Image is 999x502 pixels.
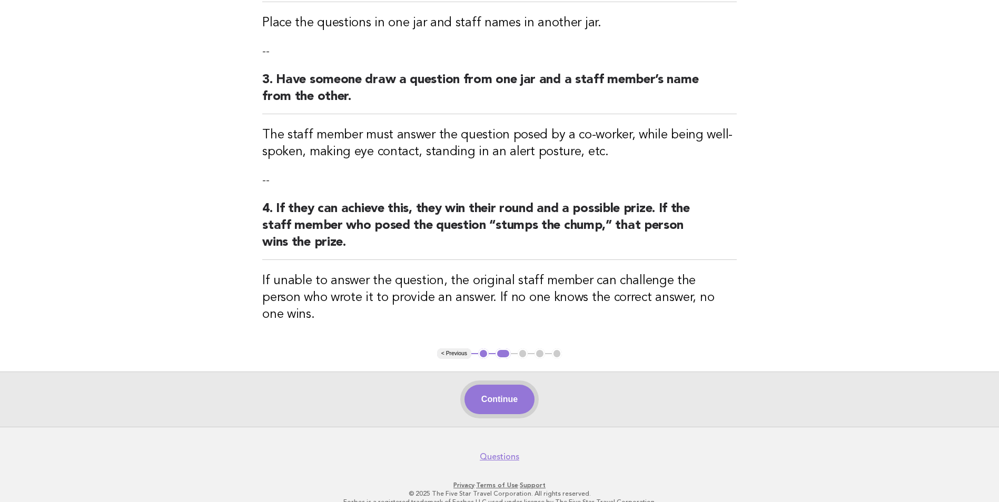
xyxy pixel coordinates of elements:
[262,72,737,114] h2: 3. Have someone draw a question from one jar and a staff member’s name from the other.
[464,385,535,414] button: Continue
[177,489,822,498] p: © 2025 The Five Star Travel Corporation. All rights reserved.
[496,348,511,359] button: 2
[262,15,737,32] h3: Place the questions in one jar and staff names in another jar.
[262,200,737,260] h2: 4. If they can achieve this, they win their round and a possible prize. If the staff member who p...
[262,44,737,59] p: --
[453,481,474,489] a: Privacy
[262,173,737,188] p: --
[437,348,471,359] button: < Previous
[520,481,546,489] a: Support
[177,481,822,489] p: · ·
[262,273,737,323] h3: If unable to answer the question, the original staff member can challenge the person who wrote it...
[476,481,518,489] a: Terms of Use
[478,348,489,359] button: 1
[480,451,519,462] a: Questions
[262,127,737,160] h3: The staff member must answer the question posed by a co-worker, while being well-spoken, making e...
